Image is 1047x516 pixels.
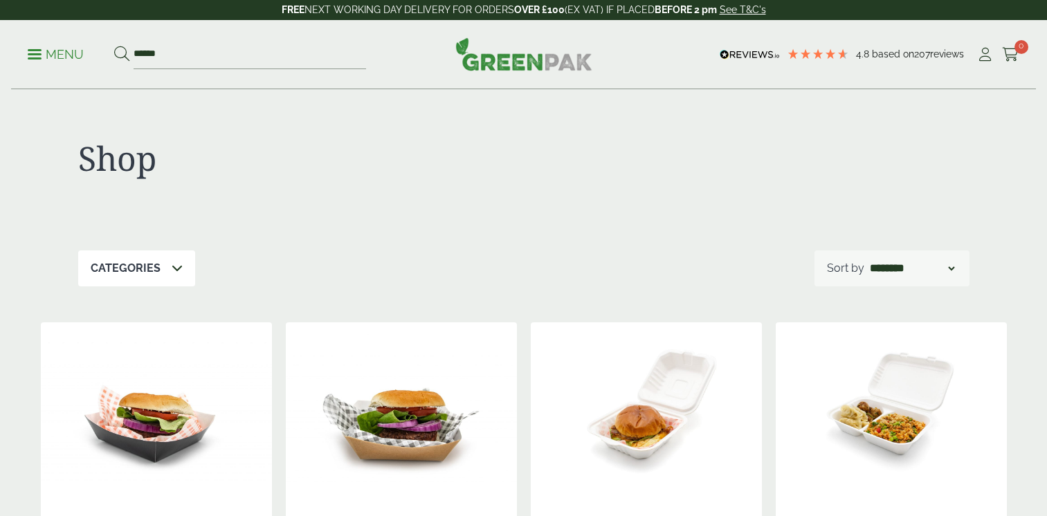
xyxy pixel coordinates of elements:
[776,322,1007,495] img: 2320028AA Bagasse lunch box 2 compartment open with food
[282,4,304,15] strong: FREE
[91,260,161,277] p: Categories
[720,50,780,59] img: REVIEWS.io
[455,37,592,71] img: GreenPak Supplies
[720,4,766,15] a: See T&C's
[867,260,957,277] select: Shop order
[531,322,762,495] img: 2420009 Bagasse Burger Box open with food
[1002,44,1019,65] a: 0
[976,48,994,62] i: My Account
[286,322,517,495] img: IMG_5665
[41,322,272,495] img: black burger tray
[856,48,872,59] span: 4.8
[914,48,930,59] span: 207
[787,48,849,60] div: 4.79 Stars
[28,46,84,63] p: Menu
[28,46,84,60] a: Menu
[1002,48,1019,62] i: Cart
[655,4,717,15] strong: BEFORE 2 pm
[78,138,524,178] h1: Shop
[1014,40,1028,54] span: 0
[872,48,914,59] span: Based on
[827,260,864,277] p: Sort by
[514,4,565,15] strong: OVER £100
[930,48,964,59] span: reviews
